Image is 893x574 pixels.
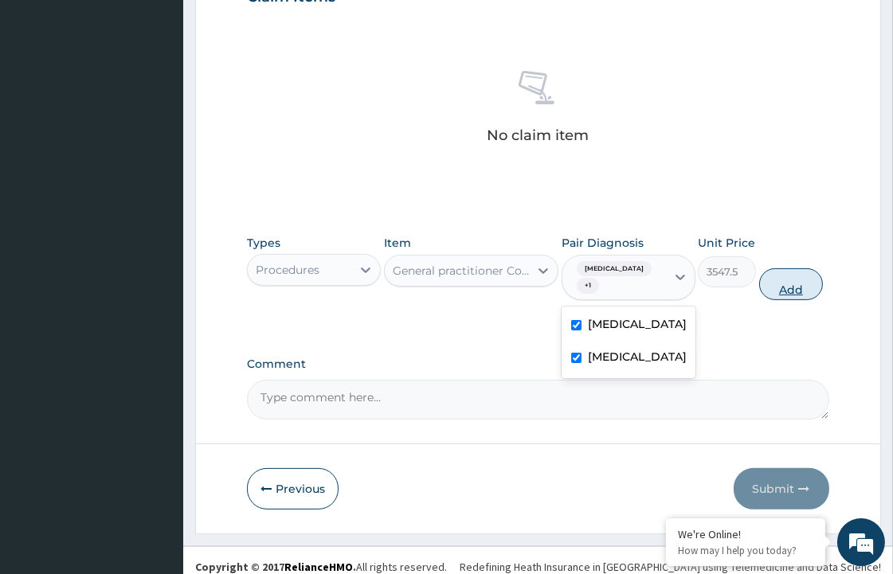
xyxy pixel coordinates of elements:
label: [MEDICAL_DATA] [588,316,687,332]
label: Item [384,235,411,251]
div: Chat with us now [83,89,268,110]
label: Pair Diagnosis [562,235,644,251]
div: Procedures [256,262,319,278]
label: Unit Price [698,235,755,251]
textarea: Type your message and hit 'Enter' [8,395,304,451]
div: We're Online! [678,527,813,541]
img: d_794563401_company_1708531726252_794563401 [29,80,65,119]
p: No claim item [487,127,589,143]
a: RelianceHMO [284,560,353,574]
label: Comment [247,357,828,371]
span: + 1 [577,278,599,294]
button: Previous [247,468,339,510]
label: Types [247,236,280,250]
label: [MEDICAL_DATA] [588,349,687,365]
span: We're online! [92,181,220,342]
div: General practitioner Consultation first outpatient consultation [393,263,531,279]
button: Submit [734,468,829,510]
p: How may I help you today? [678,544,813,557]
strong: Copyright © 2017 . [195,560,356,574]
div: Minimize live chat window [261,8,300,46]
button: Add [759,268,823,300]
span: [MEDICAL_DATA] [577,261,652,277]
